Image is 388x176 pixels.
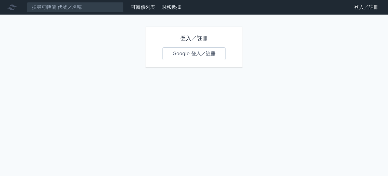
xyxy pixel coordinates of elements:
[162,4,181,10] a: 財務數據
[162,47,226,60] a: Google 登入／註冊
[162,34,226,42] h1: 登入／註冊
[131,4,155,10] a: 可轉債列表
[27,2,124,12] input: 搜尋可轉債 代號／名稱
[349,2,383,12] a: 登入／註冊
